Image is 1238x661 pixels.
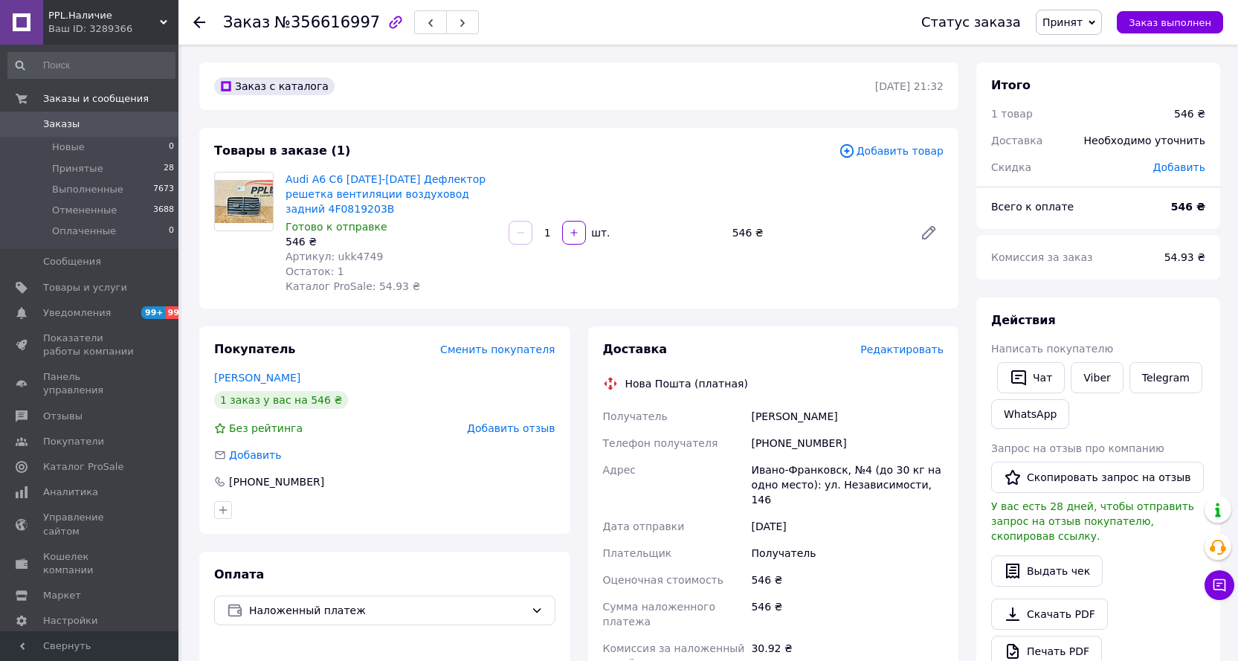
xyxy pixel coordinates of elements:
span: У вас есть 28 дней, чтобы отправить запрос на отзыв покупателю, скопировав ссылку. [991,500,1194,542]
span: Заказ [223,13,270,31]
a: Telegram [1129,362,1202,393]
div: шт. [587,225,611,240]
button: Заказ выполнен [1117,11,1223,33]
span: Товары в заказе (1) [214,144,350,158]
div: 546 ₴ [748,567,947,593]
div: Необходимо уточнить [1075,124,1214,157]
div: 546 ₴ [748,593,947,635]
span: Скидка [991,161,1031,173]
div: Ивано-Франковск, №4 (до 30 кг на одно место): ул. Независимости, 146 [748,457,947,513]
div: Получатель [748,540,947,567]
span: Каталог ProSale [43,460,123,474]
div: [PHONE_NUMBER] [228,474,326,489]
span: Без рейтинга [229,422,303,434]
div: 1 заказ у вас на 546 ₴ [214,391,348,409]
span: 3688 [153,204,174,217]
span: Принятые [52,162,103,175]
span: Настройки [43,614,97,628]
span: Покупатели [43,435,104,448]
span: Отзывы [43,410,83,423]
div: [DATE] [748,513,947,540]
span: 99+ [166,306,190,319]
span: Добавить товар [839,143,944,159]
span: Оплаченные [52,225,116,238]
img: Audi A6 C6 2004-2011 Дефлектор решетка вентиляции воздуховод задний 4F0819203B [215,180,273,224]
span: Наложенный платеж [249,602,525,619]
span: Написать покупателю [991,343,1113,355]
span: 0 [169,141,174,154]
button: Выдать чек [991,555,1103,587]
span: Запрос на отзыв про компанию [991,442,1164,454]
span: Артикул: ukk4749 [286,251,383,262]
button: Чат [997,362,1065,393]
span: Панель управления [43,370,138,397]
span: Итого [991,78,1031,92]
span: Оплата [214,567,264,581]
span: Отмененные [52,204,117,217]
span: 1 товар [991,108,1033,120]
input: Поиск [7,52,175,79]
div: [PHONE_NUMBER] [748,430,947,457]
span: Заказ выполнен [1129,17,1211,28]
div: Заказ с каталога [214,77,335,95]
a: Редактировать [914,218,944,248]
span: Принят [1042,16,1083,28]
span: Доставка [603,342,668,356]
span: Показатели работы компании [43,332,138,358]
span: Заказы [43,117,80,131]
span: Оценочная стоимость [603,574,724,586]
div: Ваш ID: 3289366 [48,22,178,36]
span: Уведомления [43,306,111,320]
button: Скопировать запрос на отзыв [991,462,1204,493]
span: 28 [164,162,174,175]
div: Нова Пошта (платная) [622,376,752,391]
span: Добавить отзыв [467,422,555,434]
span: Кошелек компании [43,550,138,577]
span: 7673 [153,183,174,196]
span: Товары и услуги [43,281,127,294]
span: Управление сайтом [43,511,138,538]
span: PPL.Наличие [48,9,160,22]
span: №356616997 [274,13,380,31]
span: Выполненные [52,183,123,196]
span: Телефон получателя [603,437,718,449]
span: Заказы и сообщения [43,92,149,106]
button: Чат с покупателем [1205,570,1234,600]
span: Всего к оплате [991,201,1074,213]
span: Аналитика [43,486,98,499]
a: WhatsApp [991,399,1069,429]
span: Действия [991,313,1056,327]
span: Каталог ProSale: 54.93 ₴ [286,280,420,292]
span: Добавить [1153,161,1205,173]
span: Получатель [603,410,668,422]
span: Плательщик [603,547,672,559]
span: Остаток: 1 [286,265,344,277]
div: Вернуться назад [193,15,205,30]
div: 546 ₴ [726,222,908,243]
span: Готово к отправке [286,221,387,233]
div: 546 ₴ [286,234,497,249]
span: Сменить покупателя [440,344,555,355]
span: Новые [52,141,85,154]
span: Маркет [43,589,81,602]
a: Viber [1071,362,1123,393]
a: [PERSON_NAME] [214,372,300,384]
span: Сообщения [43,255,101,268]
span: 99+ [141,306,166,319]
span: Комиссия за заказ [991,251,1093,263]
span: Сумма наложенного платежа [603,601,715,628]
span: Адрес [603,464,636,476]
span: Добавить [229,449,281,461]
div: [PERSON_NAME] [748,403,947,430]
div: 546 ₴ [1174,106,1205,121]
span: Редактировать [860,344,944,355]
a: Скачать PDF [991,599,1108,630]
span: 0 [169,225,174,238]
span: Покупатель [214,342,295,356]
a: Audi A6 C6 [DATE]-[DATE] Дефлектор решетка вентиляции воздуховод задний 4F0819203B [286,173,486,215]
div: Статус заказа [921,15,1021,30]
time: [DATE] 21:32 [875,80,944,92]
b: 546 ₴ [1171,201,1205,213]
span: Доставка [991,135,1042,146]
span: Дата отправки [603,520,685,532]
